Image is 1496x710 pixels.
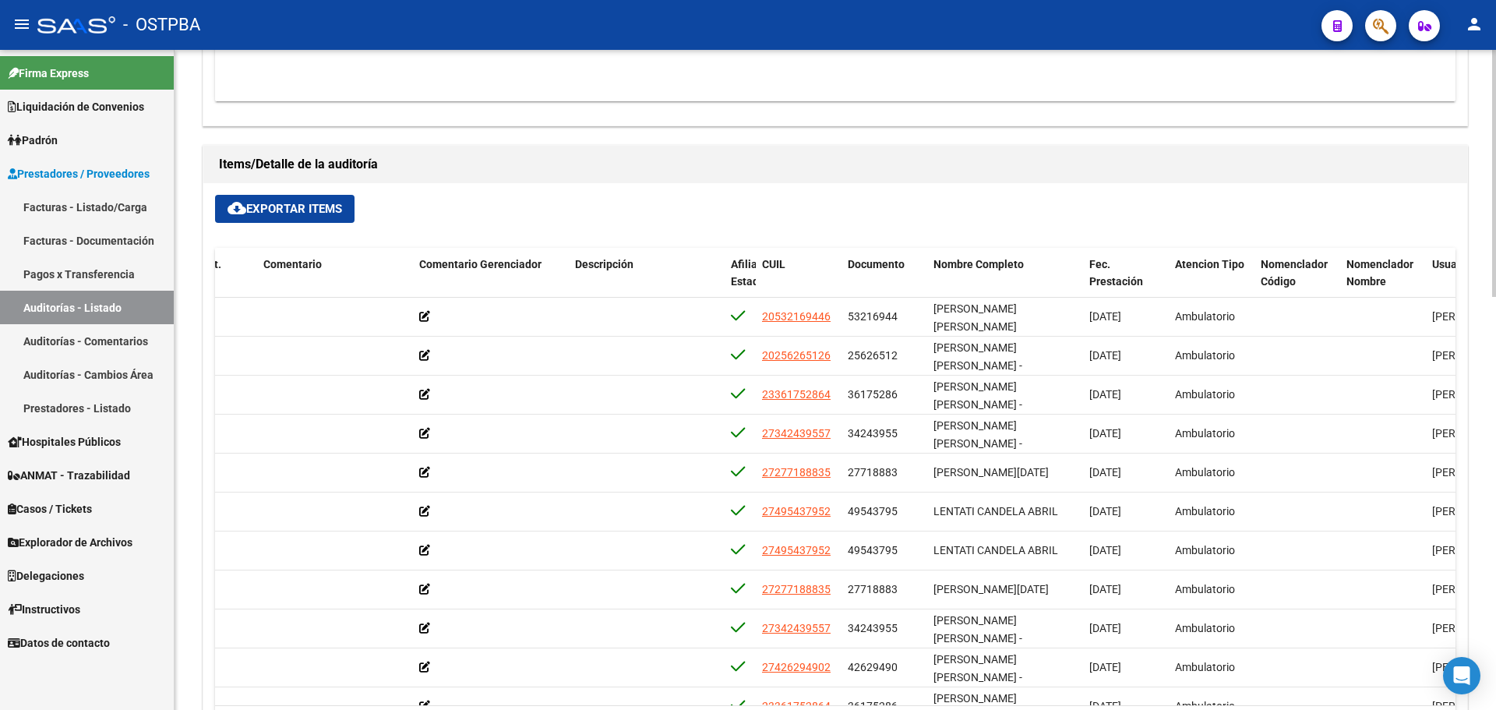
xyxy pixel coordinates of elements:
[756,248,841,316] datatable-header-cell: CUIL
[8,567,84,585] span: Delegaciones
[762,388,831,401] span: 23361752864
[8,500,92,517] span: Casos / Tickets
[848,544,898,556] span: 49543795
[848,466,898,479] span: 27718883
[762,427,831,440] span: 27342439557
[725,248,756,316] datatable-header-cell: Afiliado Estado
[1089,622,1121,634] span: [DATE]
[12,15,31,34] mat-icon: menu
[1089,349,1121,362] span: [DATE]
[762,349,831,362] span: 20256265126
[1261,258,1328,288] span: Nomenclador Código
[933,380,1022,411] span: [PERSON_NAME] [PERSON_NAME] -
[762,310,831,323] span: 20532169446
[1175,661,1235,673] span: Ambulatorio
[762,544,831,556] span: 27495437952
[413,248,569,316] datatable-header-cell: Comentario Gerenciador
[575,258,633,270] span: Descripción
[1089,544,1121,556] span: [DATE]
[1175,427,1235,440] span: Ambulatorio
[1175,258,1244,270] span: Atencion Tipo
[762,583,831,595] span: 27277188835
[848,310,898,323] span: 53216944
[8,165,150,182] span: Prestadores / Proveedores
[1465,15,1484,34] mat-icon: person
[933,505,1058,517] span: LENTATI CANDELA ABRIL
[1443,657,1480,694] div: Open Intercom Messenger
[848,505,898,517] span: 49543795
[1346,258,1413,288] span: Nomenclador Nombre
[228,202,342,216] span: Exportar Items
[933,419,1022,450] span: [PERSON_NAME] [PERSON_NAME] -
[731,258,770,288] span: Afiliado Estado
[1169,248,1254,316] datatable-header-cell: Atencion Tipo
[8,634,110,652] span: Datos de contacto
[8,467,130,484] span: ANMAT - Trazabilidad
[933,544,1058,556] span: LENTATI CANDELA ABRIL
[1089,258,1143,288] span: Fec. Prestación
[927,248,1083,316] datatable-header-cell: Nombre Completo
[1089,310,1121,323] span: [DATE]
[1089,427,1121,440] span: [DATE]
[933,258,1024,270] span: Nombre Completo
[1340,248,1426,316] datatable-header-cell: Nomenclador Nombre
[123,8,200,42] span: - OSTPBA
[933,466,1049,479] span: [PERSON_NAME][DATE]
[1089,583,1121,595] span: [DATE]
[215,195,355,223] button: Exportar Items
[762,466,831,479] span: 27277188835
[1175,622,1235,634] span: Ambulatorio
[933,583,1049,595] span: [PERSON_NAME][DATE]
[848,661,898,673] span: 42629490
[848,349,898,362] span: 25626512
[848,583,898,595] span: 27718883
[8,65,89,82] span: Firma Express
[848,622,898,634] span: 34243955
[8,132,58,149] span: Padrón
[8,433,121,450] span: Hospitales Públicos
[1254,248,1340,316] datatable-header-cell: Nomenclador Código
[1083,248,1169,316] datatable-header-cell: Fec. Prestación
[1175,310,1235,323] span: Ambulatorio
[1089,388,1121,401] span: [DATE]
[841,248,927,316] datatable-header-cell: Documento
[762,622,831,634] span: 27342439557
[1175,505,1235,517] span: Ambulatorio
[848,427,898,440] span: 34243955
[569,248,725,316] datatable-header-cell: Descripción
[1432,258,1470,270] span: Usuario
[848,388,898,401] span: 36175286
[1175,388,1235,401] span: Ambulatorio
[1175,349,1235,362] span: Ambulatorio
[263,258,322,270] span: Comentario
[1089,505,1121,517] span: [DATE]
[1089,661,1121,673] span: [DATE]
[1175,466,1235,479] span: Ambulatorio
[257,248,413,316] datatable-header-cell: Comentario
[762,661,831,673] span: 27426294902
[8,534,132,551] span: Explorador de Archivos
[933,653,1022,684] span: [PERSON_NAME] [PERSON_NAME] -
[219,152,1452,177] h1: Items/Detalle de la auditoría
[933,302,1017,333] span: [PERSON_NAME] [PERSON_NAME]
[762,258,785,270] span: CUIL
[1089,466,1121,479] span: [DATE]
[8,98,144,115] span: Liquidación de Convenios
[762,505,831,517] span: 27495437952
[1175,544,1235,556] span: Ambulatorio
[8,601,80,618] span: Instructivos
[1175,583,1235,595] span: Ambulatorio
[419,258,542,270] span: Comentario Gerenciador
[933,341,1022,372] span: [PERSON_NAME] [PERSON_NAME] -
[228,199,246,217] mat-icon: cloud_download
[848,258,905,270] span: Documento
[933,614,1022,645] span: [PERSON_NAME] [PERSON_NAME] -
